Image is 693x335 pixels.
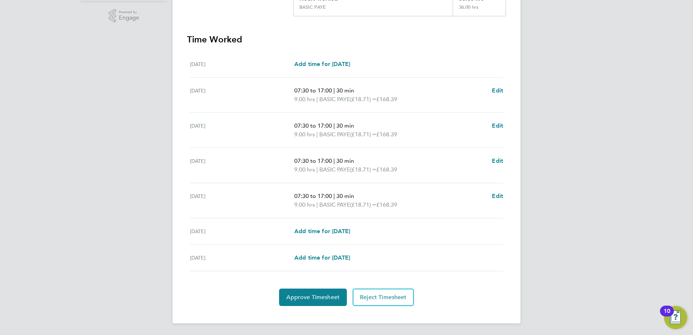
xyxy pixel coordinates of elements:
[294,193,332,199] span: 07:30 to 17:00
[492,193,503,199] span: Edit
[492,157,503,164] span: Edit
[350,131,376,138] span: (£18.71) =
[286,294,340,301] span: Approve Timesheet
[190,253,294,262] div: [DATE]
[190,121,294,139] div: [DATE]
[294,122,332,129] span: 07:30 to 17:00
[350,201,376,208] span: (£18.71) =
[316,201,318,208] span: |
[190,86,294,104] div: [DATE]
[492,87,503,94] span: Edit
[294,87,332,94] span: 07:30 to 17:00
[316,131,318,138] span: |
[294,96,315,103] span: 9.00 hrs
[294,201,315,208] span: 9.00 hrs
[294,166,315,173] span: 9.00 hrs
[294,253,350,262] a: Add time for [DATE]
[319,165,350,174] span: BASIC PAYE
[492,157,503,165] a: Edit
[319,95,350,104] span: BASIC PAYE
[350,166,376,173] span: (£18.71) =
[299,4,326,10] div: BASIC PAYE
[336,87,354,94] span: 30 min
[190,60,294,69] div: [DATE]
[119,9,139,15] span: Powered by
[360,294,407,301] span: Reject Timesheet
[333,157,335,164] span: |
[319,130,350,139] span: BASIC PAYE
[190,157,294,174] div: [DATE]
[336,122,354,129] span: 30 min
[294,227,350,236] a: Add time for [DATE]
[319,200,350,209] span: BASIC PAYE
[190,227,294,236] div: [DATE]
[294,228,350,235] span: Add time for [DATE]
[336,193,354,199] span: 30 min
[492,121,503,130] a: Edit
[333,193,335,199] span: |
[492,86,503,95] a: Edit
[294,61,350,67] span: Add time for [DATE]
[664,311,670,320] div: 10
[664,306,687,329] button: Open Resource Center, 10 new notifications
[119,15,139,21] span: Engage
[294,157,332,164] span: 07:30 to 17:00
[336,157,354,164] span: 30 min
[376,166,397,173] span: £168.39
[492,192,503,200] a: Edit
[333,122,335,129] span: |
[333,87,335,94] span: |
[376,131,397,138] span: £168.39
[350,96,376,103] span: (£18.71) =
[109,9,140,23] a: Powered byEngage
[353,289,414,306] button: Reject Timesheet
[190,192,294,209] div: [DATE]
[294,254,350,261] span: Add time for [DATE]
[187,34,506,45] h3: Time Worked
[294,131,315,138] span: 9.00 hrs
[316,166,318,173] span: |
[279,289,347,306] button: Approve Timesheet
[316,96,318,103] span: |
[294,60,350,69] a: Add time for [DATE]
[376,201,397,208] span: £168.39
[376,96,397,103] span: £168.39
[492,122,503,129] span: Edit
[453,4,506,16] div: 36.00 hrs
